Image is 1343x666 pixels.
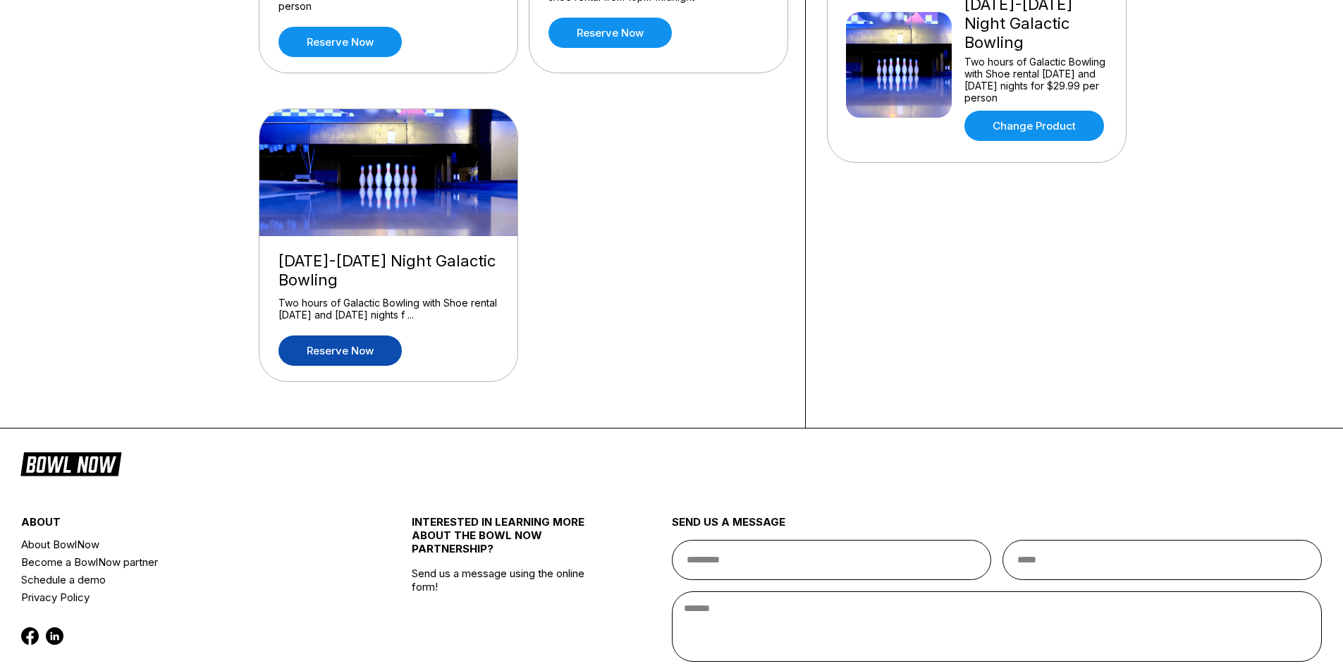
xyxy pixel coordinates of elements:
div: about [21,515,346,536]
a: Reserve now [548,18,672,48]
div: Two hours of Galactic Bowling with Shoe rental [DATE] and [DATE] nights for $29.99 per person [964,56,1108,104]
img: Friday-Saturday Night Galactic Bowling [846,12,952,118]
a: Become a BowlNow partner [21,553,346,571]
a: Change Product [964,111,1104,141]
div: [DATE]-[DATE] Night Galactic Bowling [278,252,498,290]
a: Privacy Policy [21,588,346,606]
div: Two hours of Galactic Bowling with Shoe rental [DATE] and [DATE] nights f ... [278,297,498,321]
a: About BowlNow [21,536,346,553]
a: Schedule a demo [21,571,346,588]
div: INTERESTED IN LEARNING MORE ABOUT THE BOWL NOW PARTNERSHIP? [412,515,607,567]
a: Reserve now [278,27,402,57]
img: Friday-Saturday Night Galactic Bowling [259,109,519,236]
a: Reserve now [278,335,402,366]
div: send us a message [672,515,1323,540]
